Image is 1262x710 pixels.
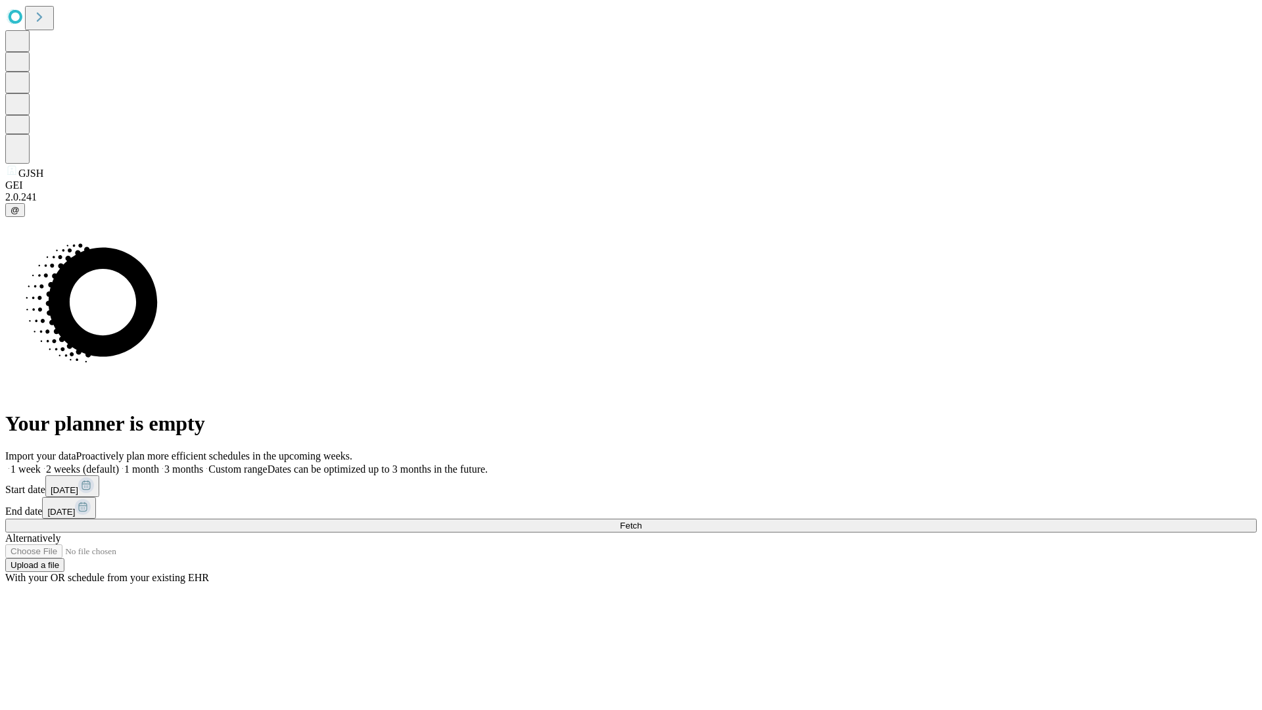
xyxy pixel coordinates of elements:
span: 1 week [11,463,41,475]
span: Proactively plan more efficient schedules in the upcoming weeks. [76,450,352,461]
span: Custom range [208,463,267,475]
button: @ [5,203,25,217]
div: Start date [5,475,1257,497]
button: Fetch [5,519,1257,532]
span: 2 weeks (default) [46,463,119,475]
span: GJSH [18,168,43,179]
div: End date [5,497,1257,519]
span: Alternatively [5,532,60,544]
button: [DATE] [45,475,99,497]
span: Import your data [5,450,76,461]
span: [DATE] [51,485,78,495]
button: [DATE] [42,497,96,519]
span: Dates can be optimized up to 3 months in the future. [268,463,488,475]
div: GEI [5,179,1257,191]
button: Upload a file [5,558,64,572]
div: 2.0.241 [5,191,1257,203]
span: @ [11,205,20,215]
h1: Your planner is empty [5,412,1257,436]
span: With your OR schedule from your existing EHR [5,572,209,583]
span: 1 month [124,463,159,475]
span: Fetch [620,521,642,531]
span: 3 months [164,463,203,475]
span: [DATE] [47,507,75,517]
